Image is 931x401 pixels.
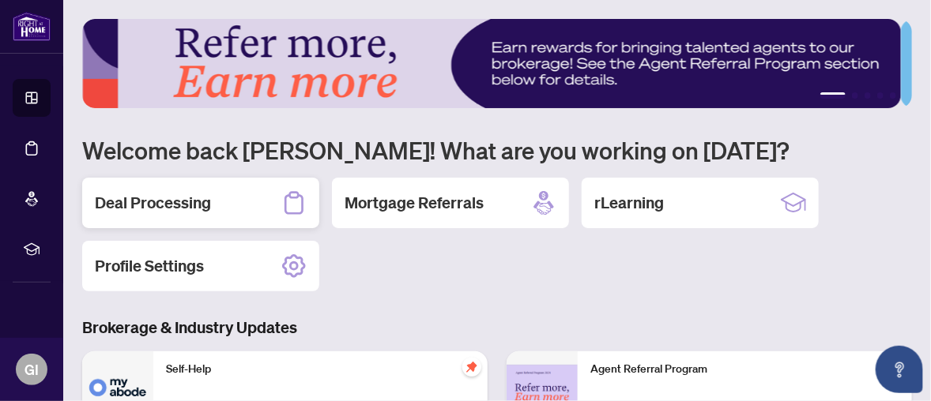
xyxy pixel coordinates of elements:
button: 4 [877,92,884,99]
span: GI [24,358,39,380]
p: Agent Referral Program [590,361,899,378]
button: 5 [890,92,896,99]
button: 2 [852,92,858,99]
h1: Welcome back [PERSON_NAME]! What are you working on [DATE]? [82,135,912,165]
h2: Mortgage Referrals [345,192,484,214]
span: pushpin [462,358,481,377]
p: Self-Help [166,361,475,378]
button: Open asap [876,346,923,393]
h3: Brokerage & Industry Updates [82,317,912,339]
h2: rLearning [594,192,664,214]
h2: Deal Processing [95,192,211,214]
button: 3 [865,92,871,99]
img: Slide 0 [82,19,901,108]
h2: Profile Settings [95,255,204,277]
img: logo [13,12,51,41]
button: 1 [820,92,846,99]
